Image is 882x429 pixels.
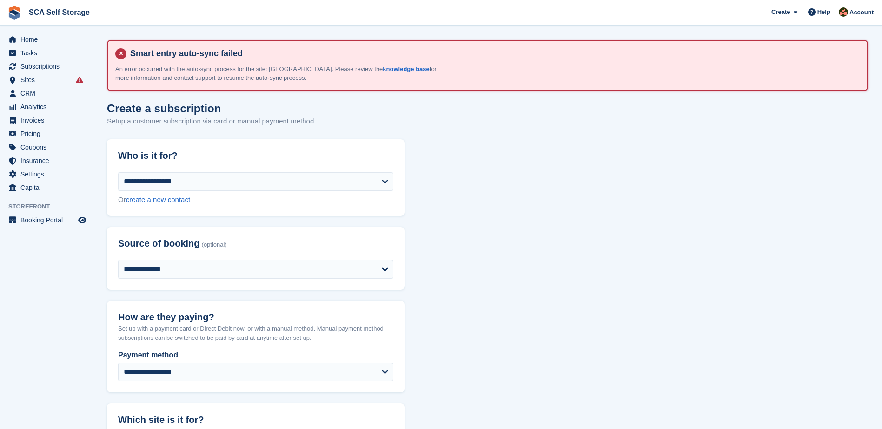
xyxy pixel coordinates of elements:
a: SCA Self Storage [25,5,93,20]
span: Home [20,33,76,46]
a: menu [5,46,88,59]
img: stora-icon-8386f47178a22dfd0bd8f6a31ec36ba5ce8667c1dd55bd0f319d3a0aa187defe.svg [7,6,21,19]
span: Pricing [20,127,76,140]
p: Setup a customer subscription via card or manual payment method. [107,116,316,127]
span: Invoices [20,114,76,127]
span: CRM [20,87,76,100]
span: Help [817,7,830,17]
a: create a new contact [126,195,190,203]
h2: Which site is it for? [118,415,393,425]
a: menu [5,60,88,73]
a: menu [5,100,88,113]
h1: Create a subscription [107,102,221,115]
span: Booking Portal [20,214,76,227]
a: menu [5,127,88,140]
a: menu [5,87,88,100]
p: Set up with a payment card or Direct Debit now, or with a manual method. Manual payment method su... [118,324,393,342]
div: Or [118,195,393,205]
h2: Who is it for? [118,150,393,161]
span: Insurance [20,154,76,167]
img: Sarah Race [839,7,848,17]
span: Source of booking [118,238,200,249]
span: Coupons [20,141,76,154]
span: Account [849,8,874,17]
span: Create [771,7,790,17]
span: Subscriptions [20,60,76,73]
a: menu [5,73,88,86]
a: menu [5,168,88,181]
span: Storefront [8,202,93,211]
a: menu [5,214,88,227]
span: Capital [20,181,76,194]
label: Payment method [118,350,393,361]
a: menu [5,141,88,154]
a: menu [5,154,88,167]
span: Settings [20,168,76,181]
h4: Smart entry auto-sync failed [126,48,860,59]
span: (optional) [202,241,227,248]
i: Smart entry sync failures have occurred [76,76,83,84]
a: menu [5,181,88,194]
span: Tasks [20,46,76,59]
span: Sites [20,73,76,86]
a: knowledge base [383,65,429,72]
span: Analytics [20,100,76,113]
h2: How are they paying? [118,312,393,323]
a: menu [5,114,88,127]
p: An error occurred with the auto-sync process for the site: [GEOGRAPHIC_DATA]. Please review the f... [115,65,441,83]
a: Preview store [77,214,88,226]
a: menu [5,33,88,46]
